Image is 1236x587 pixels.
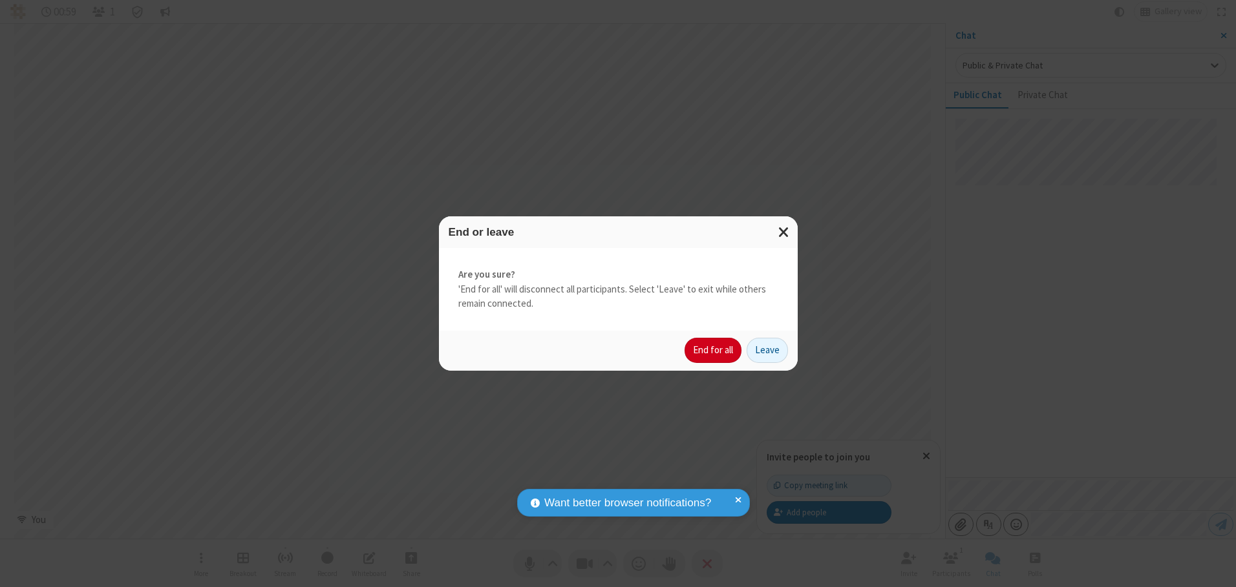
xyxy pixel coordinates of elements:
strong: Are you sure? [458,267,778,282]
button: End for all [685,338,741,364]
button: Leave [747,338,788,364]
span: Want better browser notifications? [544,495,711,511]
div: 'End for all' will disconnect all participants. Select 'Leave' to exit while others remain connec... [439,248,798,331]
h3: End or leave [449,226,788,238]
button: Close modal [771,216,798,248]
